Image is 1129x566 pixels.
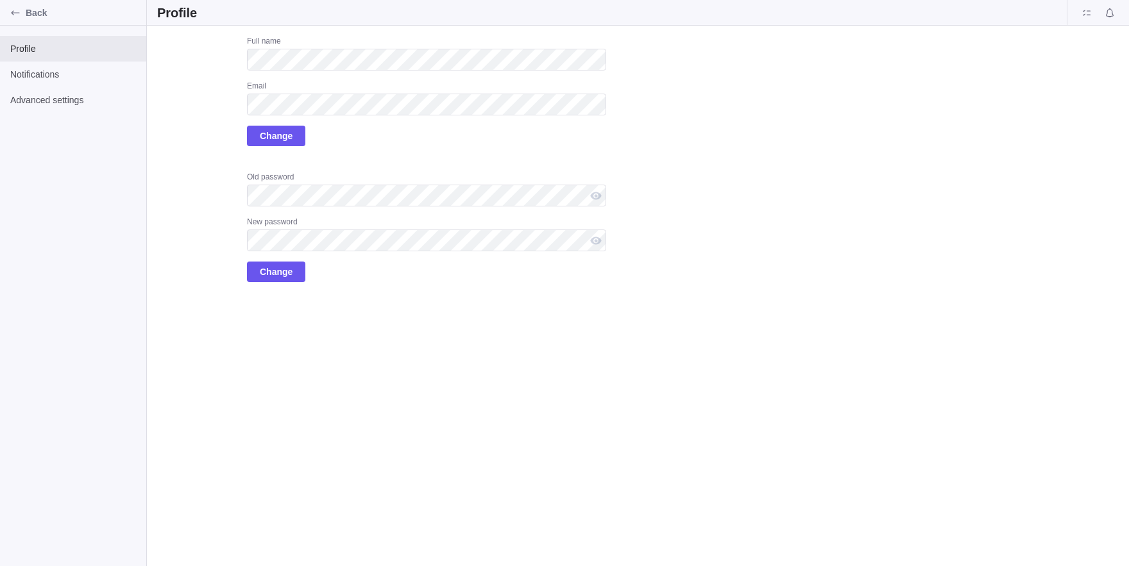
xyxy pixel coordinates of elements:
[247,185,606,206] input: Old password
[10,68,136,81] span: Notifications
[247,262,305,282] span: Change
[247,172,606,185] div: Old password
[10,42,136,55] span: Profile
[1101,10,1119,20] a: Notifications
[247,81,606,94] div: Email
[260,128,293,144] span: Change
[247,49,606,71] input: Full name
[157,4,197,22] h2: Profile
[247,94,606,115] input: Email
[247,229,606,251] input: New password
[247,217,606,229] div: New password
[247,126,305,146] span: Change
[1078,4,1096,22] span: Guest portal
[260,264,293,279] span: Change
[247,36,606,49] div: Full name
[1078,10,1096,20] a: Guest portal
[26,6,141,19] span: Back
[10,94,136,106] span: Advanced settings
[1101,4,1119,22] span: Notifications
